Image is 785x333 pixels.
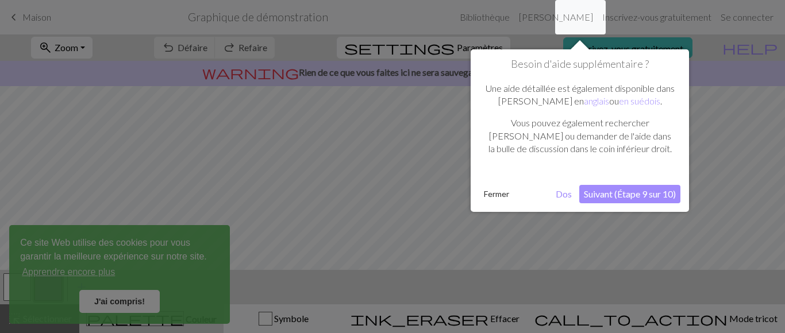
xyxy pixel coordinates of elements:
font: ou [609,95,619,106]
font: . [660,95,662,106]
font: Vous pouvez également rechercher [PERSON_NAME] ou demander de l'aide dans la bulle de discussion ... [488,117,672,154]
a: en suédois [619,95,660,106]
font: Fermer [484,189,509,199]
font: Suivant (Étape 9 sur 10) [584,188,676,199]
a: anglais [584,95,609,106]
div: Besoin d'aide supplémentaire ? [471,49,689,212]
button: Fermer [479,185,514,203]
h1: Besoin d'aide supplémentaire ? [479,58,680,71]
font: Une aide détaillée est également disponible dans [PERSON_NAME] en [486,83,675,106]
button: Suivant (Étape 9 sur 10) [579,185,680,203]
button: Dos [551,185,576,203]
font: Dos [556,188,572,199]
font: Besoin d'aide supplémentaire ? [511,57,649,70]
